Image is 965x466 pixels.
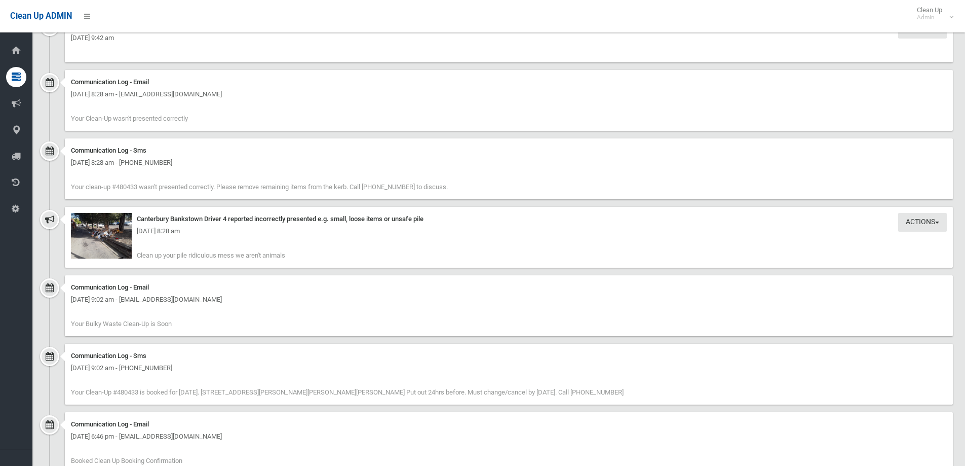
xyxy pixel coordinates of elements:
div: [DATE] 9:02 am - [PHONE_NUMBER] [71,362,947,374]
div: [DATE] 6:46 pm - [EMAIL_ADDRESS][DOMAIN_NAME] [71,431,947,443]
div: [DATE] 8:28 am [71,225,947,237]
div: Communication Log - Sms [71,145,947,157]
div: Communication Log - Email [71,418,947,431]
span: Your Clean-Up #480433 is booked for [DATE]. [STREET_ADDRESS][PERSON_NAME][PERSON_NAME][PERSON_NAM... [71,388,624,396]
img: 2025-09-0208.27.171516758071562601188.jpg [71,213,132,259]
span: Clean Up ADMIN [10,11,72,21]
div: Communication Log - Email [71,281,947,294]
span: Your Bulky Waste Clean-Up is Soon [71,320,172,328]
small: Admin [917,14,942,21]
span: Your clean-up #480433 wasn't presented correctly. Please remove remaining items from the kerb. Ca... [71,183,448,191]
div: Communication Log - Sms [71,350,947,362]
div: [DATE] 8:28 am - [PHONE_NUMBER] [71,157,947,169]
button: Actions [898,213,947,232]
span: Your Clean-Up wasn't presented correctly [71,115,188,122]
div: [DATE] 8:28 am - [EMAIL_ADDRESS][DOMAIN_NAME] [71,88,947,100]
div: Communication Log - Email [71,76,947,88]
div: Canterbury Bankstown Driver 4 reported incorrectly presented e.g. small, loose items or unsafe pile [71,213,947,225]
div: [DATE] 9:02 am - [EMAIL_ADDRESS][DOMAIN_NAME] [71,294,947,306]
div: [DATE] 9:42 am [71,32,947,44]
span: Booked Clean Up Booking Confirmation [71,457,182,464]
span: Clean up your pile ridiculous mess we aren't animals [137,252,285,259]
span: Clean Up [912,6,952,21]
